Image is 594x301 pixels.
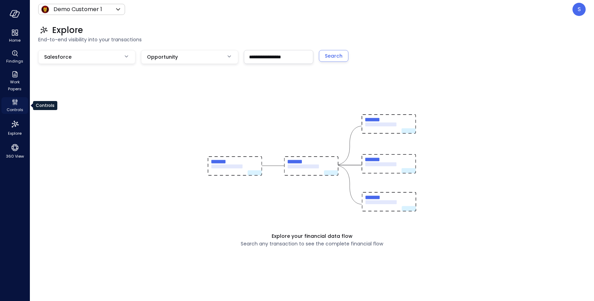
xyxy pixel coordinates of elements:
[1,118,28,137] div: Explore
[8,130,22,137] span: Explore
[1,97,28,114] div: Controls
[4,78,25,92] span: Work Papers
[6,153,24,160] span: 360 View
[578,5,581,14] p: S
[1,142,28,160] div: 360 View
[319,50,348,62] button: Search
[52,25,83,36] span: Explore
[241,240,383,248] span: Search any transaction to see the complete financial flow
[325,52,343,60] div: Search
[44,53,72,61] span: Salesforce
[9,37,20,44] span: Home
[1,49,28,65] div: Findings
[572,3,586,16] div: Steve Sovik
[1,69,28,93] div: Work Papers
[1,28,28,44] div: Home
[33,101,57,110] div: Controls
[38,36,586,43] span: End-to-end visibility into your transactions
[53,5,102,14] p: Demo Customer 1
[6,58,23,65] span: Findings
[7,106,23,113] span: Controls
[147,53,178,61] span: Opportunity
[41,5,49,14] img: Icon
[272,232,353,240] span: Explore your financial data flow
